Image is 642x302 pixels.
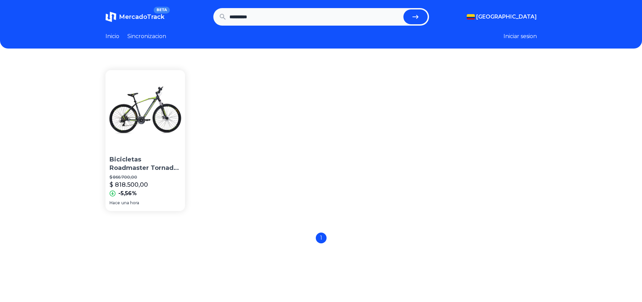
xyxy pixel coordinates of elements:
[154,7,170,13] span: BETA
[476,13,537,21] span: [GEOGRAPHIC_DATA]
[110,180,148,189] p: $ 818.500,00
[110,200,120,206] span: Hace
[105,70,185,150] img: Bicicletas Roadmaster Tornado Rin 29 24 Vel Shimano Palanca
[467,13,537,21] button: [GEOGRAPHIC_DATA]
[467,14,475,20] img: Colombia
[118,189,137,198] p: -5,56%
[503,32,537,40] button: Iniciar sesion
[110,155,181,172] p: Bicicletas Roadmaster Tornado Rin 29 24 Vel Shimano Palanca
[105,32,119,40] a: Inicio
[119,13,164,21] span: MercadoTrack
[105,11,116,22] img: MercadoTrack
[127,32,166,40] a: Sincronizacion
[105,70,185,211] a: Bicicletas Roadmaster Tornado Rin 29 24 Vel Shimano PalancaBicicletas Roadmaster Tornado Rin 29 2...
[121,200,139,206] span: una hora
[110,175,181,180] p: $ 866.700,00
[105,11,164,22] a: MercadoTrackBETA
